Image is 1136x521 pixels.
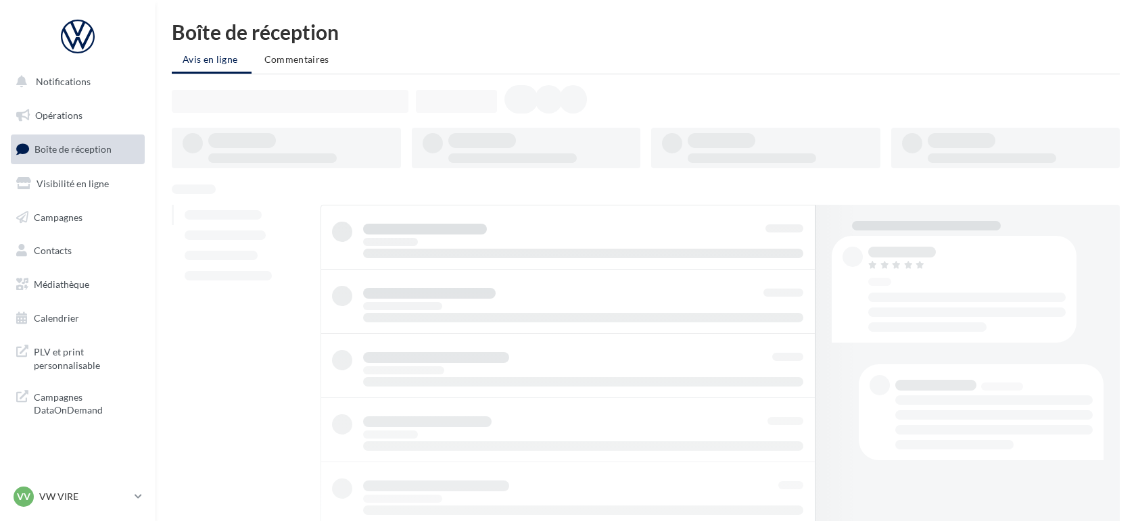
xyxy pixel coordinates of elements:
p: VW VIRE [39,490,129,503]
a: PLV et print personnalisable [8,337,147,377]
span: Contacts [34,245,72,256]
span: Campagnes DataOnDemand [34,388,139,417]
span: Médiathèque [34,278,89,290]
span: Commentaires [264,53,329,65]
a: VV VW VIRE [11,484,145,510]
a: Campagnes [8,203,147,232]
span: Campagnes [34,211,82,222]
span: Boîte de réception [34,143,112,155]
span: Visibilité en ligne [37,178,109,189]
span: Notifications [36,76,91,87]
button: Notifications [8,68,142,96]
a: Boîte de réception [8,134,147,164]
span: Calendrier [34,312,79,324]
a: Opérations [8,101,147,130]
a: Contacts [8,237,147,265]
a: Campagnes DataOnDemand [8,382,147,422]
div: Boîte de réception [172,22,1120,42]
span: VV [17,490,30,503]
span: Opérations [35,109,82,121]
a: Médiathèque [8,270,147,299]
a: Calendrier [8,304,147,332]
span: PLV et print personnalisable [34,343,139,372]
a: Visibilité en ligne [8,170,147,198]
